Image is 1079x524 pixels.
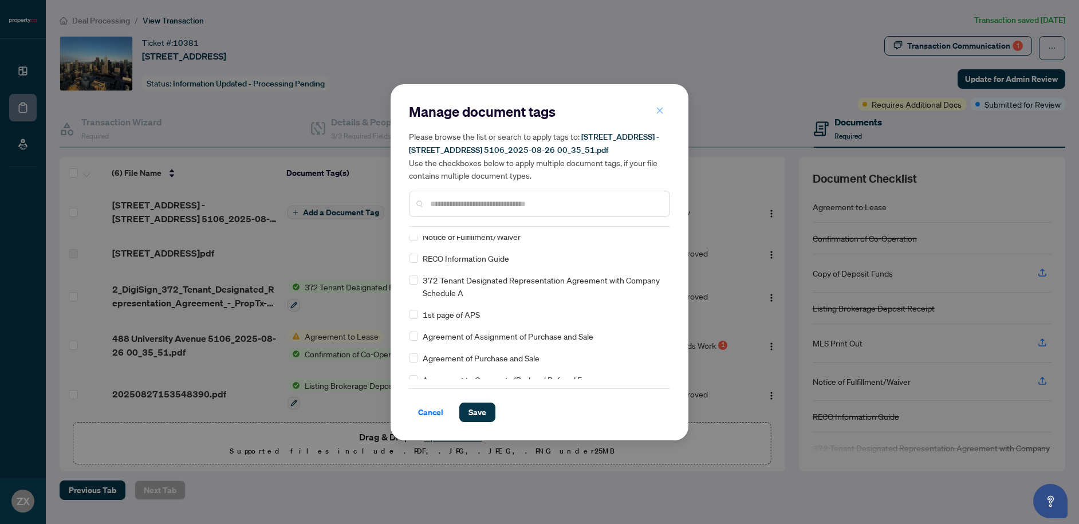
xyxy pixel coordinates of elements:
[423,274,663,299] span: 372 Tenant Designated Representation Agreement with Company Schedule A
[468,403,486,421] span: Save
[409,132,659,155] span: [STREET_ADDRESS] - [STREET_ADDRESS] 5106_2025-08-26 00_35_51.pdf
[418,403,443,421] span: Cancel
[423,252,509,265] span: RECO Information Guide
[409,103,670,121] h2: Manage document tags
[423,230,521,243] span: Notice of Fulfillment/Waiver
[423,308,480,321] span: 1st page of APS
[423,330,593,342] span: Agreement of Assignment of Purchase and Sale
[1033,484,1068,518] button: Open asap
[459,403,495,422] button: Save
[423,352,539,364] span: Agreement of Purchase and Sale
[409,130,670,182] h5: Please browse the list or search to apply tags to: Use the checkboxes below to apply multiple doc...
[656,107,664,115] span: close
[423,373,596,386] span: Agreement to Cooperate/Brokeral Referral Form
[409,403,452,422] button: Cancel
